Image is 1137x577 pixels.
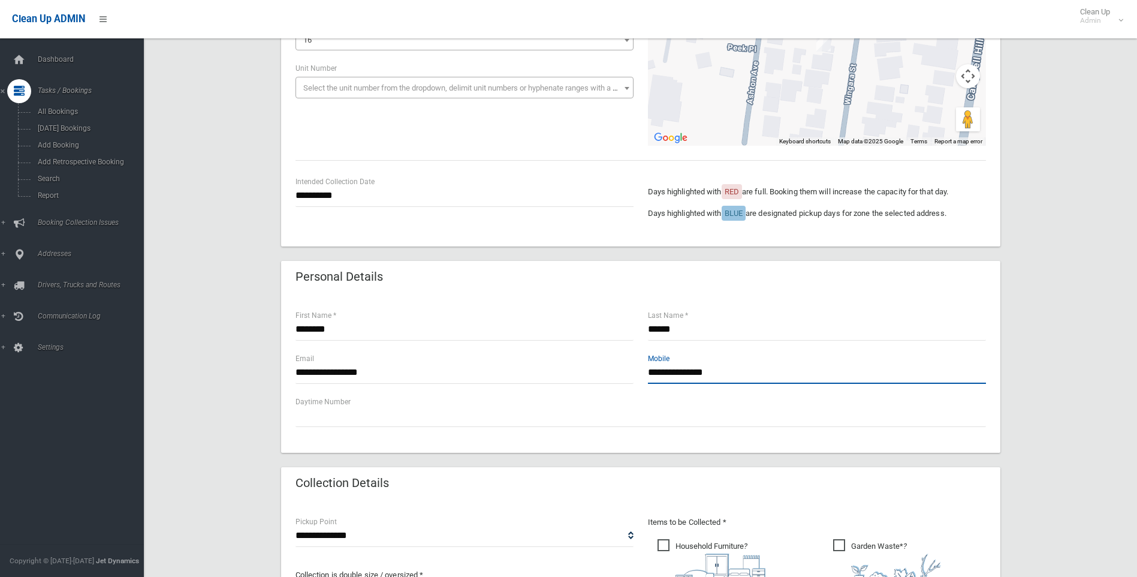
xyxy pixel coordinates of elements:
[303,83,638,92] span: Select the unit number from the dropdown, delimit unit numbers or hyphenate ranges with a comma
[298,32,631,49] span: 16
[12,13,85,25] span: Clean Up ADMIN
[956,107,980,131] button: Drag Pegman onto the map to open Street View
[34,158,143,166] span: Add Retrospective Booking
[34,107,143,116] span: All Bookings
[10,557,94,565] span: Copyright © [DATE]-[DATE]
[648,185,986,199] p: Days highlighted with are full. Booking them will increase the capacity for that day.
[34,124,143,133] span: [DATE] Bookings
[910,138,927,145] a: Terms (opens in new tab)
[34,86,153,95] span: Tasks / Bookings
[934,138,982,145] a: Report a map error
[34,312,153,320] span: Communication Log
[96,557,139,565] strong: Jet Dynamics
[34,191,143,200] span: Report
[303,35,312,44] span: 16
[956,64,980,88] button: Map camera controls
[648,206,986,221] p: Days highlighted with are designated pickup days for zone the selected address.
[34,141,143,149] span: Add Booking
[651,130,690,146] img: Google
[779,137,831,146] button: Keyboard shortcuts
[816,31,831,52] div: 16 Wingara Street, CHESTER HILL NSW 2162
[281,265,397,288] header: Personal Details
[34,175,143,183] span: Search
[725,187,739,196] span: RED
[838,138,903,145] span: Map data ©2025 Google
[34,218,153,227] span: Booking Collection Issues
[651,130,690,146] a: Open this area in Google Maps (opens a new window)
[1080,16,1110,25] small: Admin
[1074,7,1122,25] span: Clean Up
[34,250,153,258] span: Addresses
[281,471,403,495] header: Collection Details
[648,515,986,530] p: Items to be Collected *
[34,343,153,351] span: Settings
[295,29,634,50] span: 16
[34,281,153,289] span: Drivers, Trucks and Routes
[34,55,153,64] span: Dashboard
[725,209,743,218] span: BLUE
